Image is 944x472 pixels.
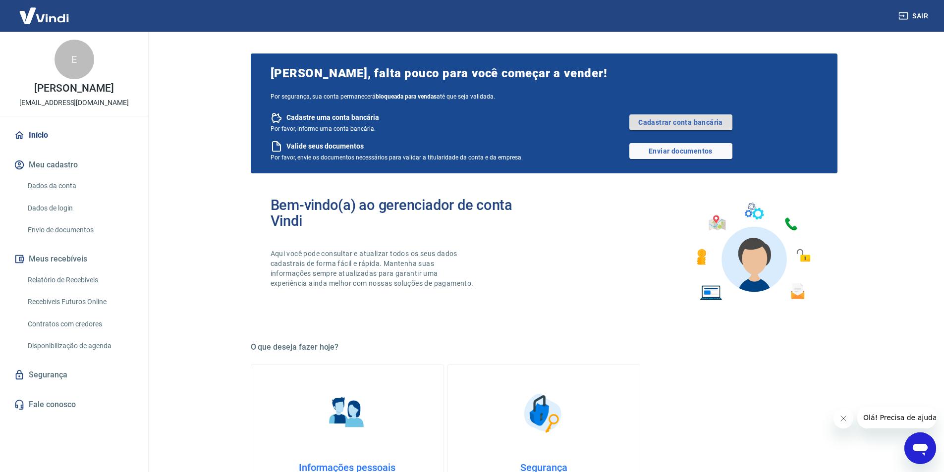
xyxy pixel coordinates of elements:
a: Cadastrar conta bancária [629,114,732,130]
div: E [55,40,94,79]
iframe: Mensagem da empresa [857,407,936,428]
img: Segurança [519,388,568,438]
a: Contratos com credores [24,314,136,334]
h5: O que deseja fazer hoje? [251,342,837,352]
img: Imagem de um avatar masculino com diversos icones exemplificando as funcionalidades do gerenciado... [688,197,818,307]
a: Segurança [12,364,136,386]
button: Meu cadastro [12,154,136,176]
button: Sair [896,7,932,25]
a: Fale conosco [12,394,136,416]
iframe: Botão para abrir a janela de mensagens [904,432,936,464]
p: [PERSON_NAME] [34,83,113,94]
h2: Bem-vindo(a) ao gerenciador de conta Vindi [271,197,544,229]
span: Olá! Precisa de ajuda? [6,7,83,15]
a: Disponibilização de agenda [24,336,136,356]
a: Relatório de Recebíveis [24,270,136,290]
iframe: Fechar mensagem [833,409,853,428]
a: Enviar documentos [629,143,732,159]
b: bloqueada para vendas [376,93,437,100]
a: Dados da conta [24,176,136,196]
span: Por favor, informe uma conta bancária. [271,125,376,132]
button: Meus recebíveis [12,248,136,270]
span: Por segurança, sua conta permanecerá até que seja validada. [271,93,818,100]
a: Dados de login [24,198,136,218]
span: Cadastre uma conta bancária [286,113,379,122]
a: Início [12,124,136,146]
span: [PERSON_NAME], falta pouco para você começar a vender! [271,65,818,81]
p: Aqui você pode consultar e atualizar todos os seus dados cadastrais de forma fácil e rápida. Mant... [271,249,476,288]
span: Por favor, envie os documentos necessários para validar a titularidade da conta e da empresa. [271,154,523,161]
span: Valide seus documentos [286,142,364,151]
p: [EMAIL_ADDRESS][DOMAIN_NAME] [19,98,129,108]
a: Envio de documentos [24,220,136,240]
img: Vindi [12,0,76,31]
img: Informações pessoais [322,388,372,438]
a: Recebíveis Futuros Online [24,292,136,312]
